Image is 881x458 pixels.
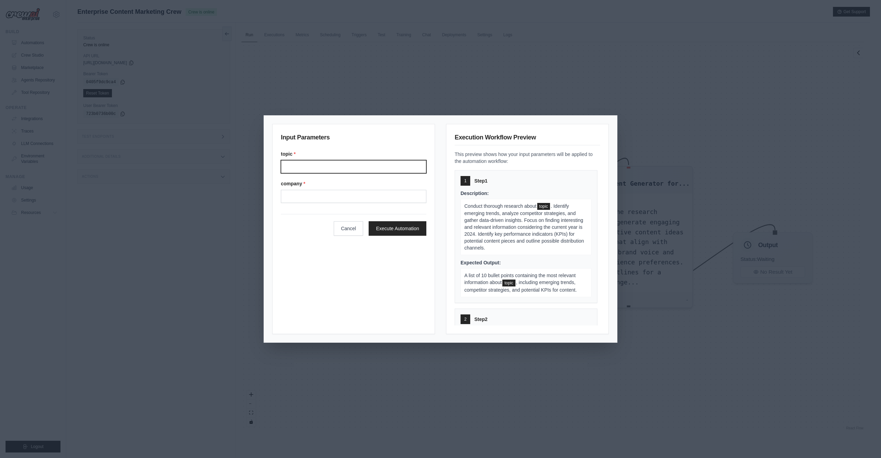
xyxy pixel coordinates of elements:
[464,203,537,209] span: Conduct thorough research about
[461,260,501,265] span: Expected Output:
[474,177,487,184] span: Step 1
[369,221,426,236] button: Execute Automation
[464,273,576,285] span: A list of 10 bullet points containing the most relevant information about
[281,180,426,187] label: company
[474,316,487,323] span: Step 2
[464,178,467,184] span: 1
[537,203,550,210] span: topic
[334,221,363,236] button: Cancel
[455,133,600,145] h3: Execution Workflow Preview
[464,203,584,251] span: . Identify emerging trends, analyze competitor strategies, and gather data-driven insights. Focus...
[464,316,467,322] span: 2
[281,133,426,145] h3: Input Parameters
[455,151,600,165] p: This preview shows how your input parameters will be applied to the automation workflow:
[281,150,426,157] label: topic
[846,425,881,458] iframe: Chat Widget
[502,280,515,286] span: topic
[464,280,577,292] span: , including emerging trends, competitor strategies, and potential KPIs for content.
[461,191,489,196] span: Description:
